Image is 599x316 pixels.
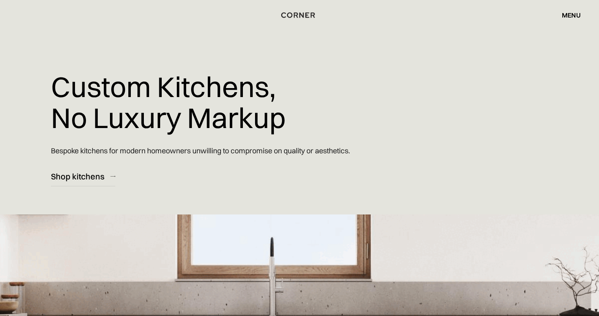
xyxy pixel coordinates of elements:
div: menu [554,8,581,22]
div: Shop kitchens [51,171,104,182]
h1: Custom Kitchens, No Luxury Markup [51,65,286,139]
div: menu [562,12,581,18]
p: Bespoke kitchens for modern homeowners unwilling to compromise on quality or aesthetics. [51,139,350,162]
a: home [276,10,323,20]
a: Shop kitchens [51,166,115,186]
